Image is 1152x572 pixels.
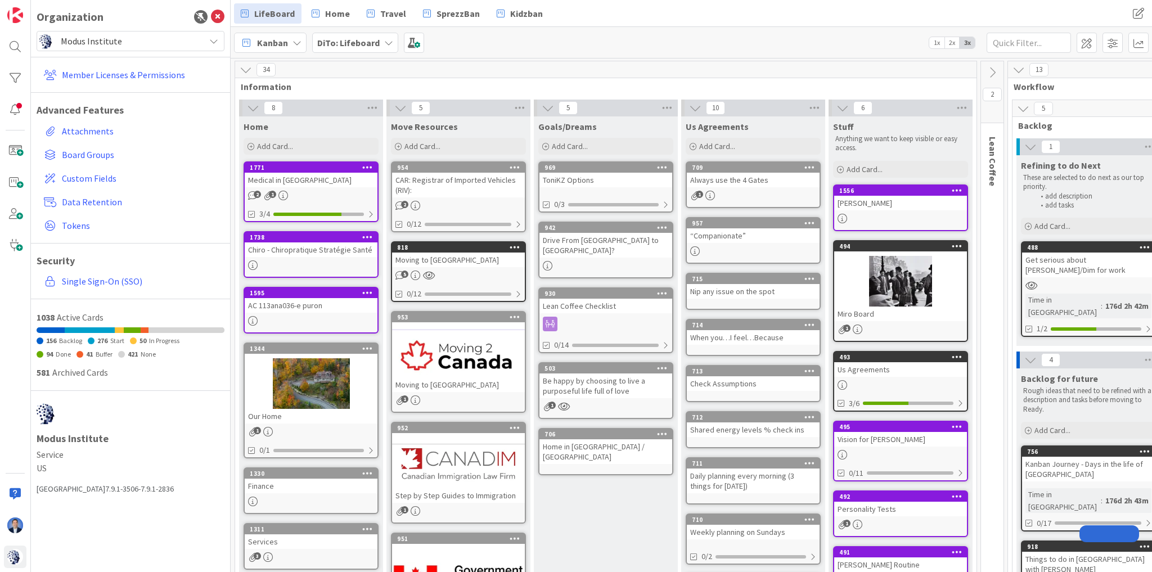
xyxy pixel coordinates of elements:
[701,551,712,562] span: 0/2
[847,164,883,174] span: Add Card...
[245,298,377,313] div: AC 113ana036-e puron
[392,173,525,197] div: CAR: Registrar of Imported Vehicles (RIV):
[687,173,820,187] div: Always use the 4 Gates
[833,121,854,132] span: Stuff
[149,336,179,345] span: In Progress
[360,3,413,24] a: Travel
[397,424,525,432] div: 952
[686,319,821,356] a: 714When you…I feel…Because
[686,161,821,208] a: 709Always use the 4 Gates
[687,515,820,539] div: 710Weekly planning on Sundays
[62,195,220,209] span: Data Retention
[687,366,820,376] div: 713
[62,148,220,161] span: Board Groups
[254,552,261,560] span: 3
[834,186,967,210] div: 1556[PERSON_NAME]
[687,330,820,345] div: When you…I feel…Because
[687,376,820,391] div: Check Assumptions
[401,395,408,403] span: 1
[699,141,735,151] span: Add Card...
[687,218,820,243] div: 957“Companionate”
[687,274,820,299] div: 715Nip any issue on the spot
[245,163,377,173] div: 1771
[250,525,377,533] div: 1311
[687,412,820,437] div: 712Shared energy levels % check ins
[1029,63,1048,76] span: 13
[539,439,672,464] div: Home in [GEOGRAPHIC_DATA] / [GEOGRAPHIC_DATA]
[1034,425,1070,435] span: Add Card...
[834,196,967,210] div: [PERSON_NAME]
[97,336,107,345] span: 276
[1037,323,1047,335] span: 1/2
[59,336,82,345] span: Backlog
[834,352,967,377] div: 493Us Agreements
[250,470,377,478] div: 1330
[245,534,377,549] div: Services
[401,506,408,514] span: 1
[1034,221,1070,231] span: Add Card...
[1021,373,1098,384] span: Backlog for future
[849,467,863,479] span: 0/11
[548,402,556,409] span: 1
[407,218,421,230] span: 0/12
[244,523,379,570] a: 1311Services
[392,377,525,392] div: Moving to [GEOGRAPHIC_DATA]
[834,557,967,572] div: [PERSON_NAME] Routine
[39,215,224,236] a: Tokens
[538,287,673,353] a: 930Lean Coffee Checklist0/14
[833,421,968,481] a: 495Vision for [PERSON_NAME]0/11
[250,164,377,172] div: 1771
[234,3,301,24] a: LifeBoard
[37,448,224,461] span: Service
[37,433,224,444] h1: Modus Institute
[244,287,379,334] a: 1595AC 113ana036-e puron
[254,191,261,198] span: 2
[834,547,967,572] div: 491[PERSON_NAME] Routine
[380,7,406,20] span: Travel
[538,121,597,132] span: Goals/Dreams
[245,163,377,187] div: 1771Medical in [GEOGRAPHIC_DATA]
[539,363,672,398] div: 503Be happy by choosing to live a purposeful life full of love
[833,184,968,231] a: 1556[PERSON_NAME]
[687,163,820,173] div: 709
[404,141,440,151] span: Add Card...
[538,222,673,278] a: 942Drive From [GEOGRAPHIC_DATA] to [GEOGRAPHIC_DATA]?
[834,547,967,557] div: 491
[407,288,421,300] span: 0/12
[834,241,967,321] div: 494Miro Board
[706,101,725,115] span: 10
[1018,120,1150,131] span: Backlog
[245,344,377,354] div: 1344
[539,289,672,299] div: 930
[39,33,55,49] img: avatar
[397,535,525,543] div: 951
[96,350,112,358] span: Buffer
[245,469,377,479] div: 1330
[259,208,270,220] span: 3/4
[833,490,968,537] a: 492Personality Tests
[692,219,820,227] div: 957
[834,502,967,516] div: Personality Tests
[1041,353,1060,367] span: 4
[37,312,55,323] span: 1038
[686,365,821,402] a: 713Check Assumptions
[983,88,1002,101] span: 2
[46,350,53,358] span: 94
[250,345,377,353] div: 1344
[834,241,967,251] div: 494
[39,121,224,141] a: Attachments
[696,191,703,198] span: 1
[245,524,377,534] div: 1311
[687,422,820,437] div: Shared energy levels % check ins
[86,350,93,358] span: 41
[392,312,525,322] div: 953
[416,3,487,24] a: SprezzBan
[39,192,224,212] a: Data Retention
[39,145,224,165] a: Board Groups
[849,398,859,409] span: 3/6
[544,224,672,232] div: 942
[392,242,525,267] div: 818Moving to [GEOGRAPHIC_DATA]
[244,121,268,132] span: Home
[256,63,276,76] span: 34
[1101,494,1102,507] span: :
